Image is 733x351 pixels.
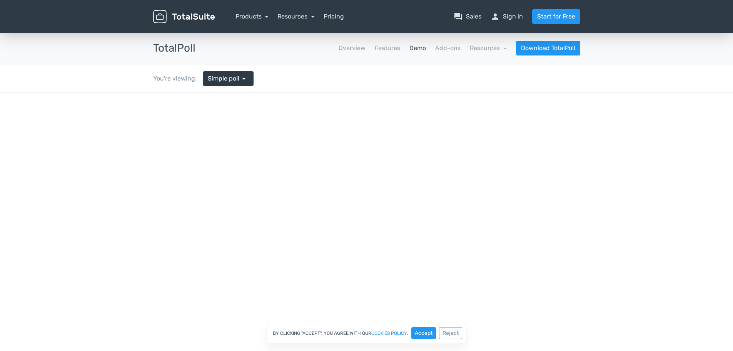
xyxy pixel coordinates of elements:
[411,327,436,339] button: Accept
[375,44,400,53] a: Features
[454,12,481,21] a: question_answerSales
[491,12,500,21] span: person
[153,42,195,54] h3: TotalPoll
[371,331,407,336] a: cookies policy
[203,71,254,86] a: Simple poll arrow_drop_down
[267,323,466,343] div: By clicking "Accept", you agree with our .
[324,12,344,21] a: Pricing
[153,10,215,24] img: TotalSuite for WordPress
[516,41,580,55] a: Download TotalPoll
[239,74,249,83] span: arrow_drop_down
[454,12,463,21] span: question_answer
[277,13,314,20] a: Resources
[409,44,426,53] a: Demo
[470,44,507,52] a: Resources
[491,12,523,21] a: personSign in
[439,327,462,339] button: Reject
[153,74,203,83] div: You're viewing:
[208,74,239,83] span: Simple poll
[339,44,366,53] a: Overview
[532,9,580,24] a: Start for Free
[435,44,461,53] a: Add-ons
[235,13,269,20] a: Products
